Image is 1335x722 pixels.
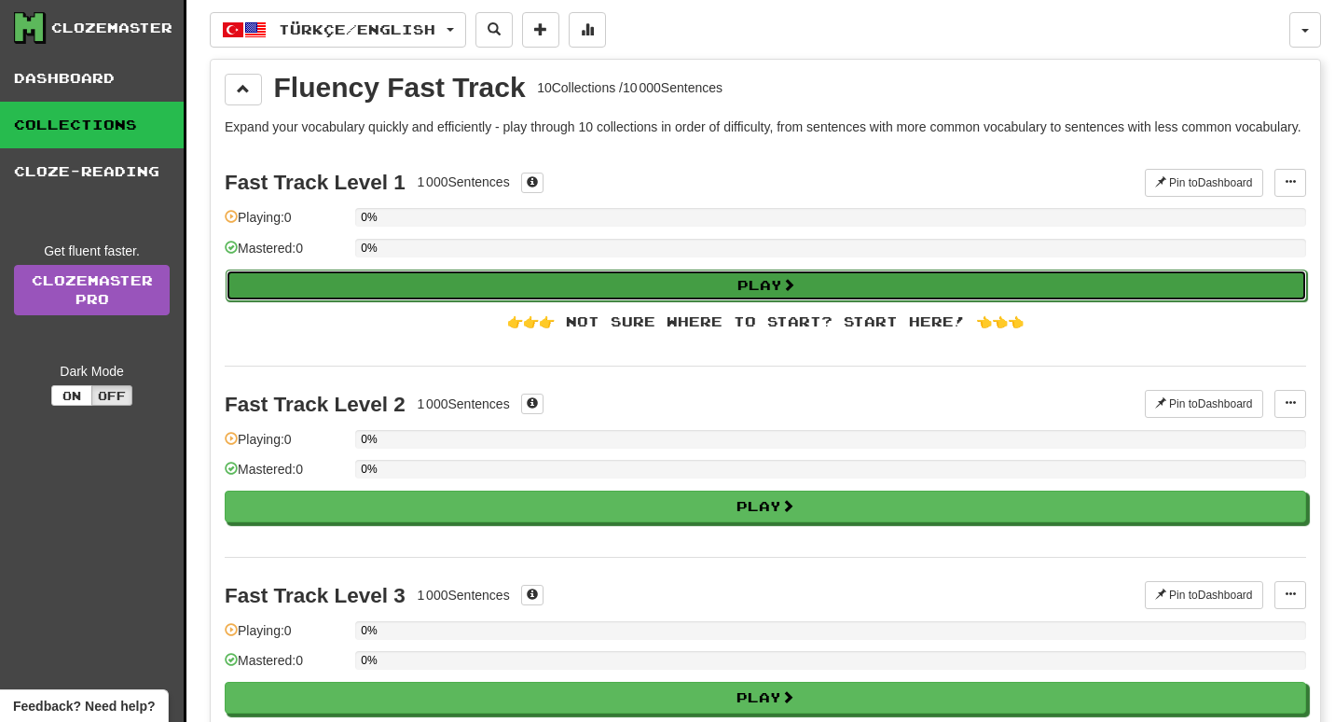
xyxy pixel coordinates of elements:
button: Search sentences [475,12,513,48]
button: Türkçe/English [210,12,466,48]
button: Off [91,385,132,406]
a: ClozemasterPro [14,265,170,315]
div: Fluency Fast Track [274,74,526,102]
div: Clozemaster [51,19,172,37]
div: 10 Collections / 10 000 Sentences [537,78,723,97]
div: Fast Track Level 3 [225,584,406,607]
div: Playing: 0 [225,621,346,652]
button: Play [226,270,1307,301]
div: Fast Track Level 1 [225,171,406,194]
div: Mastered: 0 [225,651,346,682]
div: Get fluent faster. [14,242,170,260]
p: Expand your vocabulary quickly and efficiently - play through 10 collections in order of difficul... [225,118,1306,136]
button: Play [225,491,1306,522]
button: Pin toDashboard [1145,390,1263,418]
button: Pin toDashboard [1145,581,1263,609]
button: Play [225,682,1306,714]
div: Mastered: 0 [225,239,346,270]
button: More stats [569,12,606,48]
span: Open feedback widget [13,697,155,715]
button: Pin toDashboard [1145,169,1263,197]
div: Mastered: 0 [225,460,346,491]
div: Dark Mode [14,362,170,381]
div: 1 000 Sentences [417,173,509,191]
div: Fast Track Level 2 [225,393,406,416]
button: On [51,385,92,406]
span: Türkçe / English [279,21,435,37]
div: 1 000 Sentences [417,586,509,604]
div: 👉👉👉 Not sure where to start? Start here! 👈👈👈 [225,312,1306,331]
button: Add sentence to collection [522,12,559,48]
div: 1 000 Sentences [417,395,509,413]
div: Playing: 0 [225,208,346,239]
div: Playing: 0 [225,430,346,461]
